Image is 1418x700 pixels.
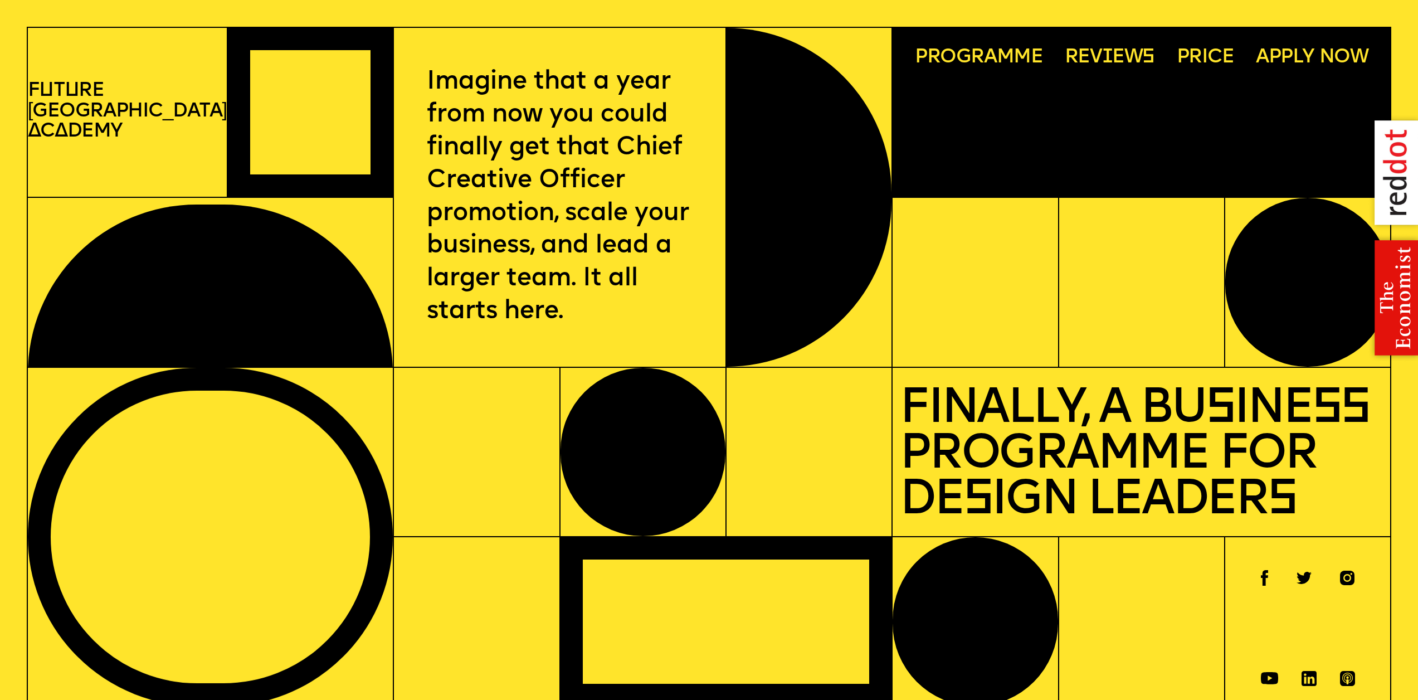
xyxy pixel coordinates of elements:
[1302,665,1317,680] a: Linkedin
[39,81,53,101] span: u
[28,81,227,143] p: F t re [GEOGRAPHIC_DATA] c demy
[1340,564,1355,579] a: Instagram
[915,48,1042,69] span: Programme
[1102,48,1113,67] span: i
[1256,48,1368,69] span: Apply now
[1297,564,1312,576] a: Twitter
[900,380,1383,524] p: Finally, a Business Programme for Design Leaders
[55,122,67,142] span: a
[1177,48,1234,69] span: Price
[1261,665,1279,677] a: Youtube
[28,81,227,143] a: Future[GEOGRAPHIC_DATA]Academy
[1261,564,1268,580] a: Facebook
[28,122,41,142] span: A
[427,66,693,328] p: Imagine that a year from now you could finally get that Chief Creative Officer promotion, scale y...
[65,81,79,101] span: u
[1340,665,1354,679] a: Spotify
[1065,48,1154,69] span: Rev ews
